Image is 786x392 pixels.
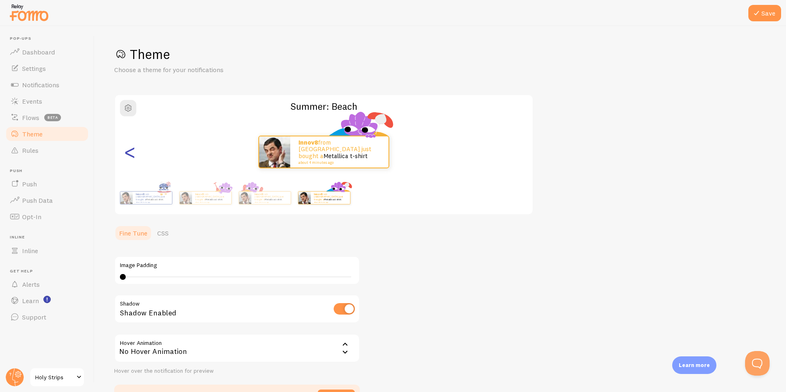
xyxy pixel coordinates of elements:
[298,192,310,204] img: Fomo
[255,201,287,203] small: about 4 minutes ago
[22,180,37,188] span: Push
[323,152,368,160] a: Metallica t-shirt
[5,60,89,77] a: Settings
[120,192,132,204] img: Fomo
[5,93,89,109] a: Events
[22,130,43,138] span: Theme
[5,292,89,309] a: Learn
[5,109,89,126] a: Flows beta
[195,193,228,203] p: from [GEOGRAPHIC_DATA] just bought a
[5,208,89,225] a: Opt-In
[22,81,59,89] span: Notifications
[136,193,169,203] p: from [GEOGRAPHIC_DATA] just bought a
[115,100,533,113] h2: Summer: Beach
[298,161,378,165] small: about 4 minutes ago
[136,201,168,203] small: about 4 minutes ago
[9,2,50,23] img: fomo-relay-logo-orange.svg
[314,193,347,203] p: from [GEOGRAPHIC_DATA] just bought a
[5,309,89,325] a: Support
[5,176,89,192] a: Push
[205,198,223,201] a: Metallica t-shirt
[120,262,354,269] label: Image Padding
[22,280,40,288] span: Alerts
[22,247,38,255] span: Inline
[43,296,51,303] svg: <p>Watch New Feature Tutorials!</p>
[114,225,152,241] a: Fine Tune
[5,192,89,208] a: Push Data
[679,361,710,369] p: Learn more
[22,146,38,154] span: Rules
[29,367,85,387] a: Holy Strips
[114,295,360,324] div: Shadow Enabled
[22,48,55,56] span: Dashboard
[298,138,318,146] strong: Innov8
[10,168,89,174] span: Push
[314,201,346,203] small: about 4 minutes ago
[195,201,227,203] small: about 4 minutes ago
[5,142,89,159] a: Rules
[114,367,360,375] div: Hover over the notification for preview
[5,126,89,142] a: Theme
[22,113,39,122] span: Flows
[5,77,89,93] a: Notifications
[22,297,39,305] span: Learn
[125,122,135,181] div: Previous slide
[5,242,89,259] a: Inline
[146,198,163,201] a: Metallica t-shirt
[5,276,89,292] a: Alerts
[672,356,716,374] div: Learn more
[10,235,89,240] span: Inline
[35,372,74,382] span: Holy Strips
[22,313,46,321] span: Support
[259,136,290,168] img: Fomo
[22,213,41,221] span: Opt-In
[44,114,61,121] span: beta
[324,198,341,201] a: Metallica t-shirt
[114,334,360,363] div: No Hover Animation
[10,269,89,274] span: Get Help
[239,192,251,204] img: Fomo
[114,46,766,63] h1: Theme
[114,65,311,75] p: Choose a theme for your notifications
[745,351,770,376] iframe: Help Scout Beacon - Open
[195,193,203,196] strong: Innov8
[22,97,42,105] span: Events
[179,192,192,204] img: Fomo
[314,193,322,196] strong: Innov8
[22,196,53,204] span: Push Data
[22,64,46,73] span: Settings
[255,193,262,196] strong: Innov8
[298,139,380,165] p: from [GEOGRAPHIC_DATA] just bought a
[152,225,174,241] a: CSS
[264,198,282,201] a: Metallica t-shirt
[255,193,287,203] p: from [GEOGRAPHIC_DATA] just bought a
[5,44,89,60] a: Dashboard
[136,193,144,196] strong: Innov8
[10,36,89,41] span: Pop-ups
